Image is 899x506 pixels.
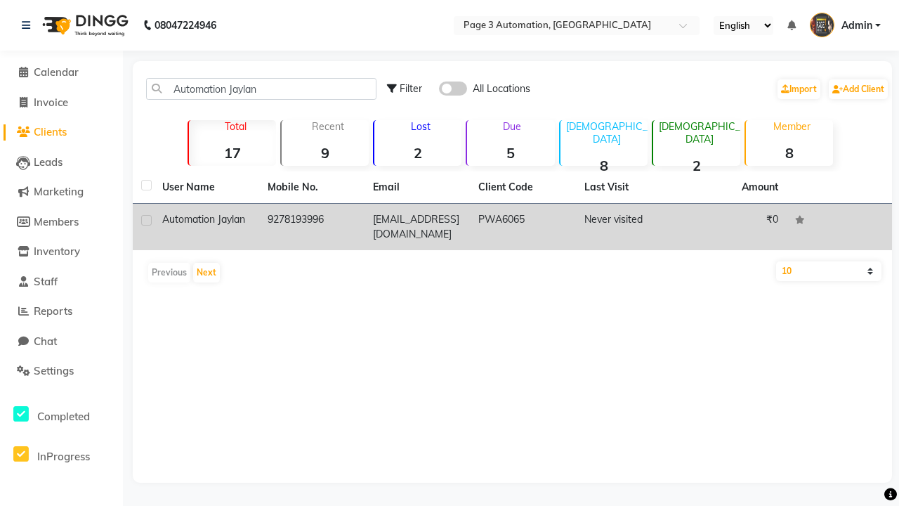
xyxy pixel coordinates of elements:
[576,204,681,250] td: Never visited
[653,157,740,174] strong: 2
[4,214,119,231] a: Members
[470,120,554,133] p: Due
[146,78,376,100] input: Search by Name/Mobile/Email/Code
[34,155,63,169] span: Leads
[829,79,888,99] a: Add Client
[365,204,470,250] td: [EMAIL_ADDRESS][DOMAIN_NAME]
[470,171,575,204] th: Client Code
[37,410,90,423] span: Completed
[566,120,648,145] p: [DEMOGRAPHIC_DATA]
[470,204,575,250] td: PWA6065
[4,274,119,290] a: Staff
[155,6,216,45] b: 08047224946
[37,450,90,463] span: InProgress
[746,144,833,162] strong: 8
[374,144,461,162] strong: 2
[4,95,119,111] a: Invoice
[473,82,530,96] span: All Locations
[259,204,365,250] td: 9278193996
[34,335,57,348] span: Chat
[4,304,119,320] a: Reports
[4,155,119,171] a: Leads
[467,144,554,162] strong: 5
[810,13,834,37] img: Admin
[4,184,119,200] a: Marketing
[154,171,259,204] th: User Name
[34,185,84,198] span: Marketing
[560,157,648,174] strong: 8
[34,364,74,377] span: Settings
[282,144,369,162] strong: 9
[193,263,220,283] button: Next
[4,124,119,141] a: Clients
[681,204,787,250] td: ₹0
[34,304,72,318] span: Reports
[259,171,365,204] th: Mobile No.
[777,79,820,99] a: Import
[287,120,369,133] p: Recent
[365,171,470,204] th: Email
[576,171,681,204] th: Last Visit
[4,65,119,81] a: Calendar
[34,215,79,228] span: Members
[4,244,119,260] a: Inventory
[400,82,422,95] span: Filter
[195,120,276,133] p: Total
[34,65,79,79] span: Calendar
[34,275,58,288] span: Staff
[34,125,67,138] span: Clients
[4,363,119,379] a: Settings
[380,120,461,133] p: Lost
[34,96,68,109] span: Invoice
[36,6,132,45] img: logo
[34,245,80,258] span: Inventory
[659,120,740,145] p: [DEMOGRAPHIC_DATA]
[162,213,245,226] span: Automation Jaylan
[733,171,787,203] th: Amount
[841,18,872,33] span: Admin
[189,144,276,162] strong: 17
[752,120,833,133] p: Member
[4,334,119,350] a: Chat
